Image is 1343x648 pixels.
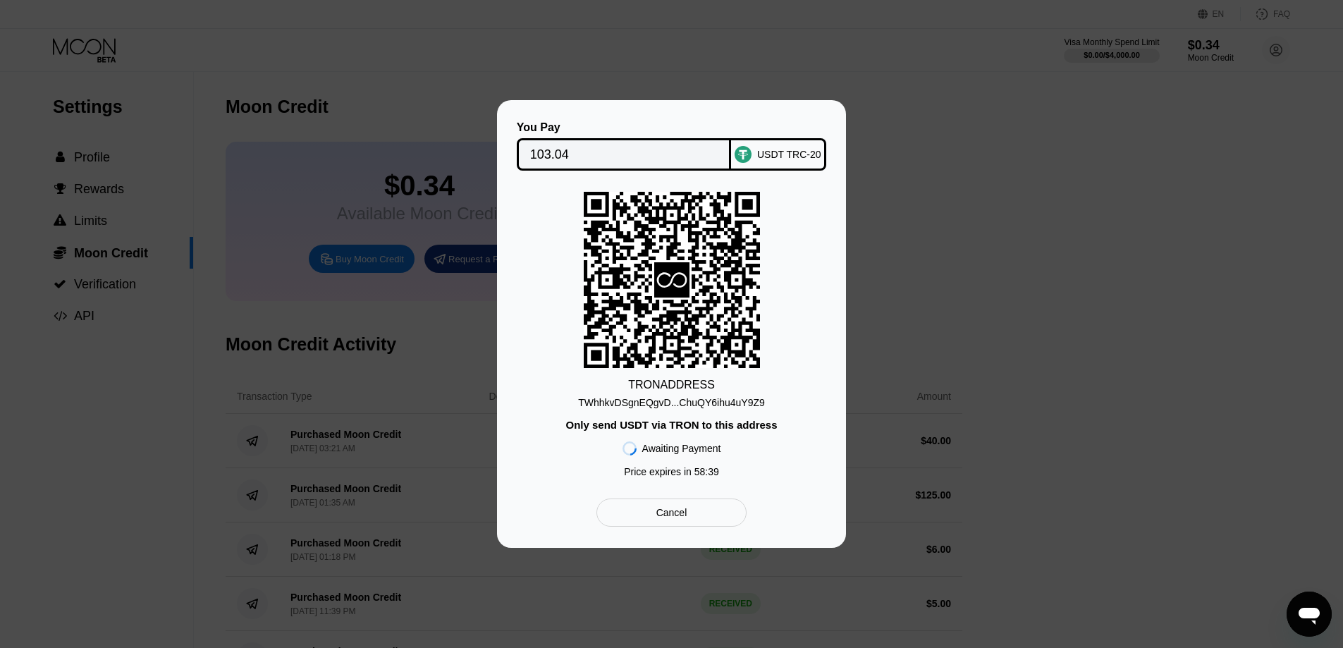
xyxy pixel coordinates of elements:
div: Cancel [656,506,687,519]
div: You PayUSDT TRC-20 [518,121,825,171]
div: Awaiting Payment [642,443,721,454]
span: 58 : 39 [694,466,719,477]
div: TRON ADDRESS [628,379,715,391]
div: Only send USDT via TRON to this address [565,419,777,431]
div: USDT TRC-20 [757,149,821,160]
iframe: Кнопка запуска окна обмена сообщениями [1287,592,1332,637]
div: You Pay [517,121,732,134]
div: Cancel [596,499,747,527]
div: TWhhkvDSgnEQgvD...ChuQY6ihu4uY9Z9 [578,397,765,408]
div: Price expires in [624,466,719,477]
div: TWhhkvDSgnEQgvD...ChuQY6ihu4uY9Z9 [578,391,765,408]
